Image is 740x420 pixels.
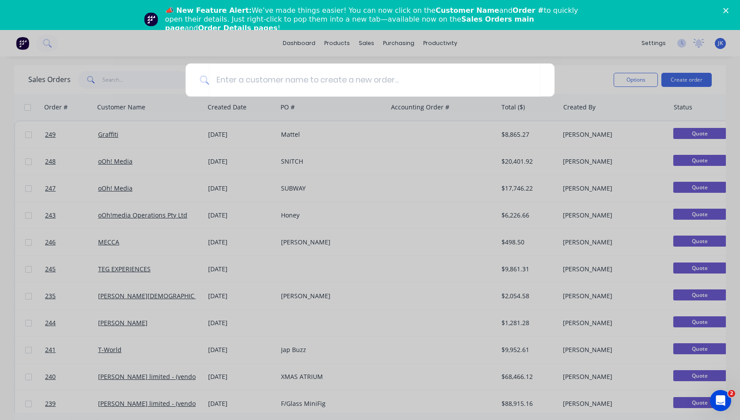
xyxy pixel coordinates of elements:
img: Profile image for Team [144,12,158,26]
span: 2 [728,390,735,397]
b: Sales Orders main page [165,15,534,32]
div: We’ve made things easier! You can now click on the and to quickly open their details. Just right-... [165,6,582,33]
input: Enter a customer name to create a new order... [209,64,540,97]
iframe: Intercom live chat [710,390,731,411]
b: Order Details pages [198,24,277,32]
b: Customer Name [436,6,499,15]
b: Order # [512,6,544,15]
b: 📣 New Feature Alert: [165,6,252,15]
div: Close [723,8,732,13]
